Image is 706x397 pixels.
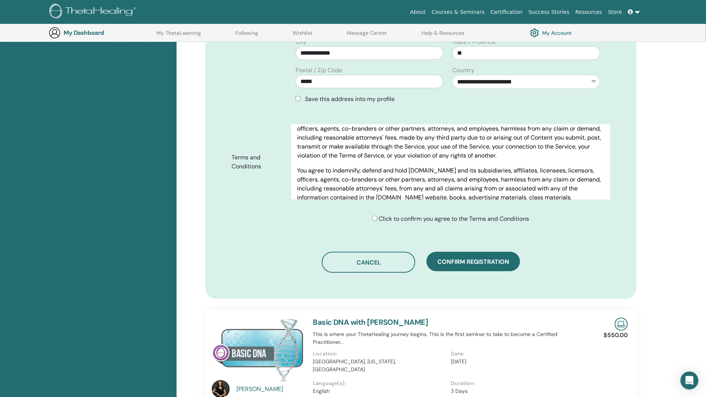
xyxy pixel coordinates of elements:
[421,30,464,42] a: Help & Resources
[603,331,628,340] p: $550.00
[293,30,312,42] a: Wishlist
[212,318,304,382] img: Basic DNA
[429,5,488,19] a: Courses & Seminars
[427,252,520,271] button: Confirm registration
[347,30,387,42] a: Message Center
[313,350,446,358] p: Location:
[379,215,529,223] span: Click to confirm you agree to the Terms and Conditions
[452,37,496,46] label: State / Province
[451,350,584,358] p: Date:
[297,167,604,220] p: You agree to indemnify, defend and hold [DOMAIN_NAME] and its subsidiaries, affiliates, licensees...
[526,5,572,19] a: Success Stories
[488,5,525,19] a: Certification
[530,27,539,39] img: cog.svg
[305,95,395,103] span: Save this address into my profile
[297,116,604,161] p: You agree to indemnify, defend and hold [DOMAIN_NAME], and its subsidiaries, affiliates, licensee...
[296,66,342,75] label: Postal / Zip Code
[451,387,584,395] p: 3 Days
[681,372,699,390] div: Open Intercom Messenger
[156,30,201,42] a: My ThetaLearning
[296,37,307,46] label: City
[605,5,625,19] a: Store
[322,252,415,273] button: Cancel
[64,29,138,36] h3: My Dashboard
[530,27,572,39] a: My Account
[236,385,306,394] a: [PERSON_NAME]
[235,30,258,42] a: Following
[451,379,584,387] p: Duration:
[313,387,446,395] p: English
[49,4,139,21] img: logo.png
[615,318,628,331] img: Live Online Seminar
[452,66,474,75] label: Country
[313,358,446,373] p: [GEOGRAPHIC_DATA], [US_STATE], [GEOGRAPHIC_DATA]
[313,330,589,346] p: This is where your ThetaHealing journey begins. This is the first seminar to take to become a Cer...
[451,358,584,366] p: [DATE]
[357,259,381,266] span: Cancel
[437,258,509,266] span: Confirm registration
[407,5,428,19] a: About
[313,317,428,327] a: Basic DNA with [PERSON_NAME]
[572,5,605,19] a: Resources
[226,150,291,174] label: Terms and Conditions
[313,379,446,387] p: Language(s):
[49,27,61,39] img: generic-user-icon.jpg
